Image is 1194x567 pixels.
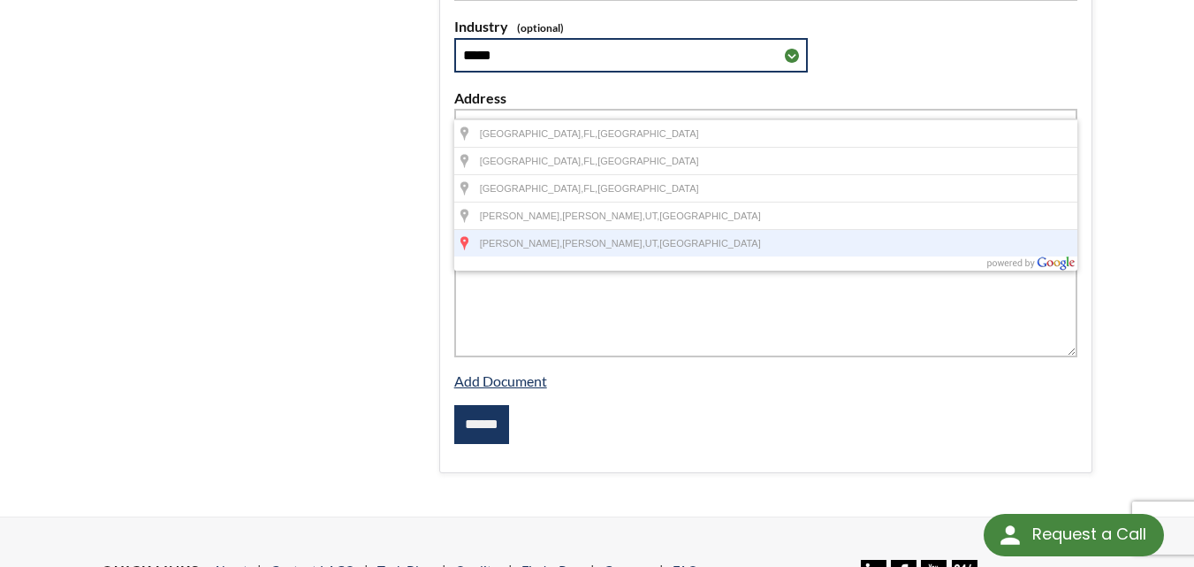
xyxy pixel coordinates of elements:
span: [GEOGRAPHIC_DATA] [659,211,761,221]
span: [GEOGRAPHIC_DATA] [597,156,699,166]
a: Add Document [454,372,547,389]
span: FL, [583,156,597,166]
span: [GEOGRAPHIC_DATA] [597,128,699,139]
span: [GEOGRAPHIC_DATA] [659,238,761,249]
div: Request a Call [984,514,1164,556]
span: UT, [645,211,660,221]
img: round button [996,521,1024,549]
span: [GEOGRAPHIC_DATA], [480,156,584,166]
span: [PERSON_NAME], [562,211,645,221]
span: [PERSON_NAME], [562,238,645,249]
span: [GEOGRAPHIC_DATA], [480,128,584,139]
label: Address [454,87,1077,110]
span: [GEOGRAPHIC_DATA] [597,183,699,194]
span: FL, [583,183,597,194]
label: Industry [454,15,1077,38]
span: [PERSON_NAME], [480,211,563,221]
span: UT, [645,238,660,249]
span: [PERSON_NAME], [480,238,563,249]
span: [GEOGRAPHIC_DATA], [480,183,584,194]
span: FL, [583,128,597,139]
div: Request a Call [1032,514,1146,555]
